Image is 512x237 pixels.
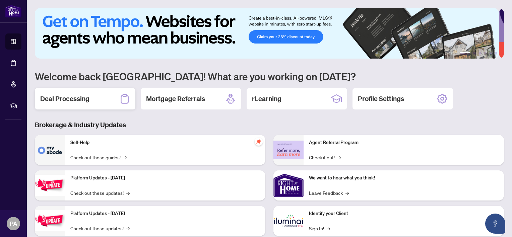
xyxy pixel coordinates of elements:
[123,154,127,161] span: →
[10,219,17,228] span: PA
[309,139,499,146] p: Agent Referral Program
[255,138,263,146] span: pushpin
[309,154,341,161] a: Check it out!→
[35,175,65,196] img: Platform Updates - July 21, 2025
[35,70,504,83] h1: Welcome back [GEOGRAPHIC_DATA]! What are you working on [DATE]?
[70,210,260,217] p: Platform Updates - [DATE]
[5,5,21,17] img: logo
[489,52,492,55] button: 5
[495,52,497,55] button: 6
[273,206,304,236] img: Identify your Client
[273,141,304,159] img: Agent Referral Program
[35,135,65,165] img: Self-Help
[273,170,304,201] img: We want to hear what you think!
[345,189,349,196] span: →
[478,52,481,55] button: 3
[70,225,130,232] a: Check out these updates!→
[35,120,504,130] h3: Brokerage & Industry Updates
[70,154,127,161] a: Check out these guides!→
[327,225,330,232] span: →
[473,52,476,55] button: 2
[309,174,499,182] p: We want to hear what you think!
[358,94,404,103] h2: Profile Settings
[309,225,330,232] a: Sign In!→
[309,189,349,196] a: Leave Feedback→
[70,189,130,196] a: Check out these updates!→
[35,210,65,231] img: Platform Updates - July 8, 2025
[337,154,341,161] span: →
[35,8,499,59] img: Slide 0
[309,210,499,217] p: Identify your Client
[252,94,281,103] h2: rLearning
[126,225,130,232] span: →
[485,214,505,234] button: Open asap
[70,139,260,146] p: Self-Help
[460,52,470,55] button: 1
[70,174,260,182] p: Platform Updates - [DATE]
[146,94,205,103] h2: Mortgage Referrals
[484,52,487,55] button: 4
[40,94,89,103] h2: Deal Processing
[126,189,130,196] span: →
